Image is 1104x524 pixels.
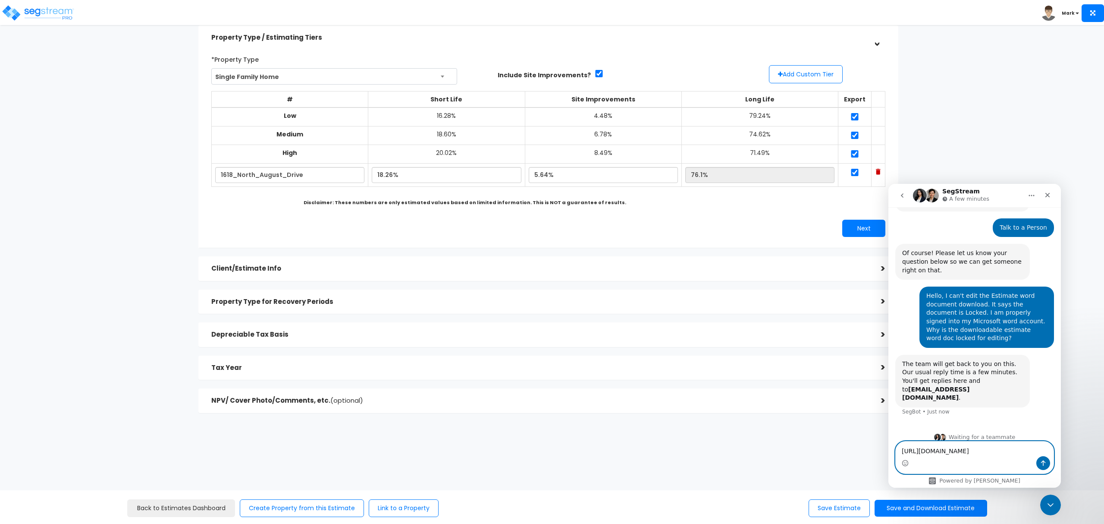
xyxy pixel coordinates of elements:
[240,499,364,517] button: Create Property from this Estimate
[1062,10,1075,16] b: Mark
[681,126,838,145] td: 74.62%
[769,65,843,83] button: Add Custom Tier
[330,396,363,405] span: (optional)
[368,91,525,107] th: Short Life
[681,107,838,126] td: 79.24%
[525,107,681,126] td: 4.48%
[212,69,457,85] span: Single Family Home
[525,126,681,145] td: 6.78%
[868,394,885,407] div: >
[681,145,838,163] td: 71.49%
[211,331,868,338] h5: Depreciable Tax Basis
[876,169,881,175] img: Trash Icon
[875,500,987,517] button: Save and Download Estimate
[304,199,626,206] b: Disclaimer: These numbers are only estimated values based on limited information. This is NOT a g...
[212,91,368,107] th: #
[127,499,235,517] a: Back to Estimates Dashboard
[525,145,681,163] td: 8.49%
[842,220,885,237] button: Next
[525,91,681,107] th: Site Improvements
[888,184,1061,488] iframe: Intercom live chat
[211,364,868,372] h5: Tax Year
[368,126,525,145] td: 18.60%
[282,148,297,157] b: High
[369,499,439,517] button: Link to a Property
[868,361,885,374] div: >
[868,262,885,275] div: >
[1040,495,1061,515] iframe: Intercom live chat
[868,295,885,308] div: >
[211,52,259,64] label: *Property Type
[809,499,870,517] button: Save Estimate
[368,145,525,163] td: 20.02%
[211,68,457,85] span: Single Family Home
[368,107,525,126] td: 16.28%
[276,130,303,139] b: Medium
[838,91,872,107] th: Export
[868,328,885,341] div: >
[211,265,868,272] h5: Client/Estimate Info
[211,34,868,41] h5: Property Type / Estimating Tiers
[1041,6,1056,21] img: avatar.png
[498,71,591,79] label: Include Site Improvements?
[870,29,883,46] div: >
[211,298,868,306] h5: Property Type for Recovery Periods
[284,111,296,120] b: Low
[681,91,838,107] th: Long Life
[1,4,75,22] img: logo_pro_r.png
[211,397,868,404] h5: NPV/ Cover Photo/Comments, etc.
